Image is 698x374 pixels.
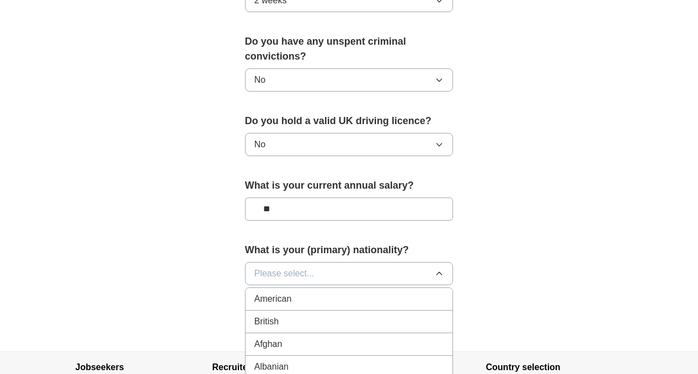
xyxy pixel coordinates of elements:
[254,360,289,373] span: Albanian
[254,73,265,87] span: No
[245,34,454,64] label: Do you have any unspent criminal convictions?
[245,133,454,156] button: No
[254,338,283,351] span: Afghan
[254,138,265,151] span: No
[254,315,279,328] span: British
[245,68,454,92] button: No
[245,262,454,285] button: Please select...
[245,243,454,258] label: What is your (primary) nationality?
[245,178,454,193] label: What is your current annual salary?
[254,292,292,306] span: American
[254,267,315,280] span: Please select...
[245,114,454,129] label: Do you hold a valid UK driving licence?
